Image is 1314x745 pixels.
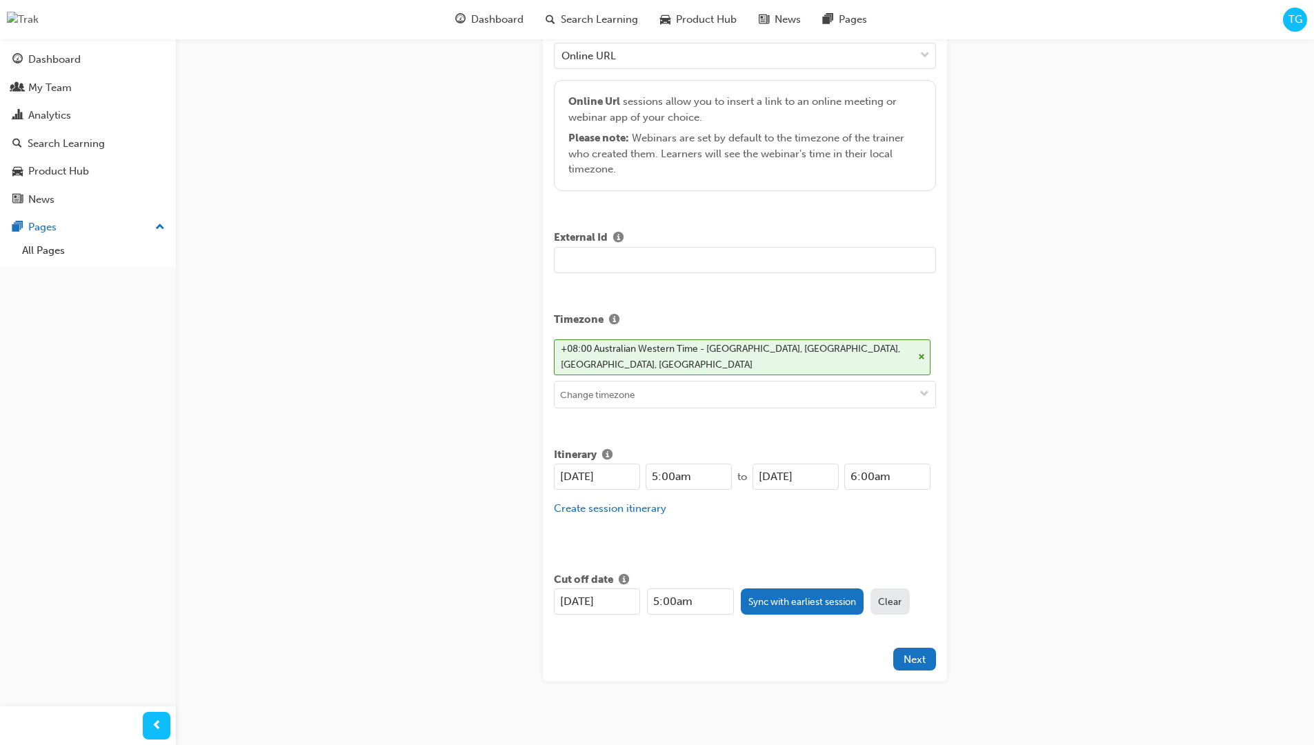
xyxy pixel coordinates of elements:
a: Search Learning [6,131,170,157]
span: info-icon [619,575,629,587]
a: My Team [6,75,170,101]
button: Show info [608,230,629,247]
span: people-icon [12,82,23,95]
button: Pages [6,215,170,240]
button: Show info [613,572,635,589]
a: All Pages [17,240,170,261]
span: Pages [839,12,867,28]
a: guage-iconDashboard [444,6,535,34]
input: HH:MM am [646,464,732,490]
div: Webinars are set by default to the timezone of the trainer who created them. Learners will see th... [568,130,922,177]
span: info-icon [602,450,613,462]
button: Create session itinerary [554,501,666,517]
div: Pages [28,219,57,235]
span: Cut off date [554,572,613,589]
span: info-icon [613,232,624,245]
button: TG [1283,8,1307,32]
div: sessions allow you to insert a link to an online meeting or webinar app of your choice. [568,94,922,177]
span: car-icon [12,166,23,178]
button: Sync with earliest session [741,588,864,615]
div: My Team [28,80,72,96]
span: External Id [554,230,608,247]
a: Dashboard [6,47,170,72]
span: news-icon [12,194,23,206]
div: Analytics [28,108,71,123]
span: car-icon [660,11,670,28]
button: Next [893,648,936,670]
input: DD/MM/YYYY [554,464,640,490]
span: up-icon [155,219,165,237]
input: HH:MM am [647,588,733,615]
span: chart-icon [12,110,23,122]
div: News [28,192,54,208]
div: +08:00 Australian Western Time - [GEOGRAPHIC_DATA], [GEOGRAPHIC_DATA], [GEOGRAPHIC_DATA], [GEOGRA... [561,341,913,372]
span: Please note : [568,132,629,144]
span: News [775,12,801,28]
span: pages-icon [823,11,833,28]
span: guage-icon [455,11,466,28]
span: pages-icon [12,221,23,234]
a: Product Hub [6,159,170,184]
button: DashboardMy TeamAnalyticsSearch LearningProduct HubNews [6,44,170,215]
input: DD/MM/YYYY [554,588,640,615]
span: Timezone [554,312,604,329]
a: News [6,187,170,212]
span: TG [1288,12,1302,28]
a: news-iconNews [748,6,812,34]
span: down-icon [919,389,929,401]
span: cross-icon [918,353,925,361]
div: Product Hub [28,163,89,179]
span: news-icon [759,11,769,28]
a: search-iconSearch Learning [535,6,649,34]
button: Clear [870,588,910,615]
span: Itinerary [554,447,597,464]
a: Analytics [6,103,170,128]
span: guage-icon [12,54,23,66]
input: DD/MM/YYYY [753,464,839,490]
div: to [732,469,753,485]
button: Show info [604,312,625,329]
span: prev-icon [152,717,162,735]
span: info-icon [609,315,619,327]
input: HH:MM am [844,464,930,490]
span: down-icon [920,47,930,65]
span: Product Hub [676,12,737,28]
span: search-icon [546,11,555,28]
span: Search Learning [561,12,638,28]
span: Next [904,653,926,666]
span: Online Url [568,95,620,108]
a: car-iconProduct Hub [649,6,748,34]
span: search-icon [12,138,22,150]
span: Dashboard [471,12,524,28]
div: Search Learning [28,136,105,152]
button: Show info [597,447,618,464]
div: Dashboard [28,52,81,68]
button: toggle menu [913,381,935,408]
a: pages-iconPages [812,6,878,34]
div: Online URL [561,48,616,63]
input: Change timezone [555,381,935,408]
img: Trak [7,12,39,28]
